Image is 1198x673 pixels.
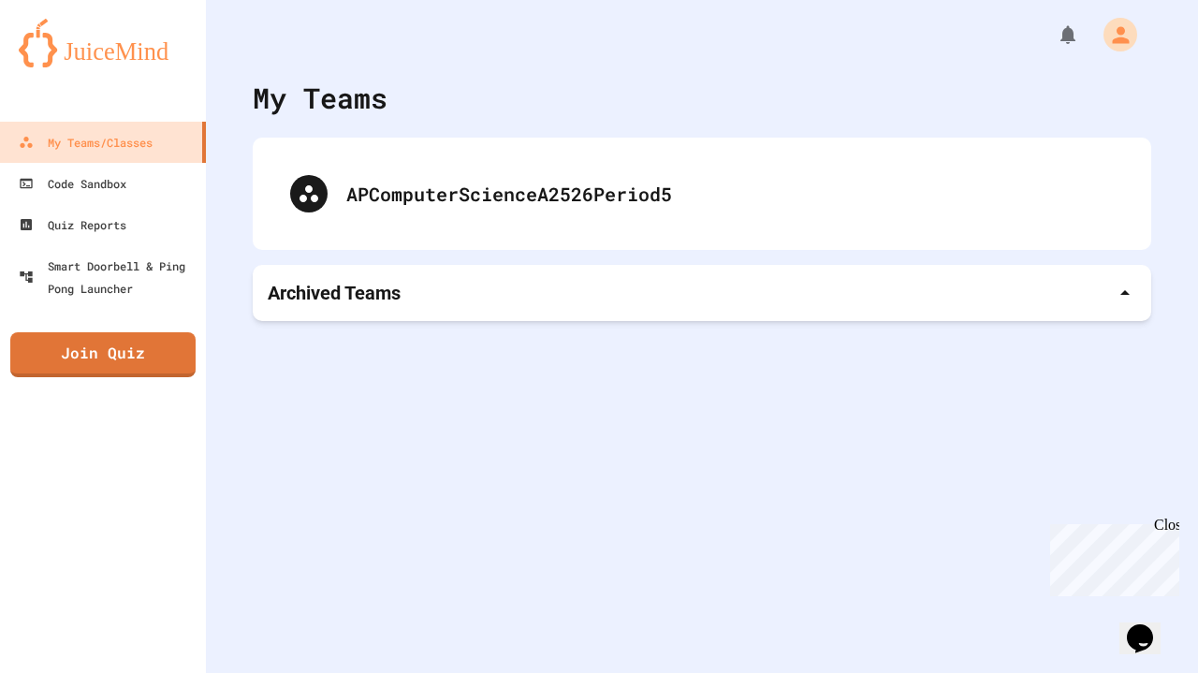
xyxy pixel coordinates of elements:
[1084,13,1142,56] div: My Account
[346,180,1114,208] div: APComputerScienceA2526Period5
[19,172,126,195] div: Code Sandbox
[1119,598,1179,654] iframe: chat widget
[7,7,129,119] div: Chat with us now!Close
[1022,19,1084,51] div: My Notifications
[19,131,153,154] div: My Teams/Classes
[268,280,401,306] p: Archived Teams
[271,156,1132,231] div: APComputerScienceA2526Period5
[10,332,196,377] a: Join Quiz
[19,255,198,300] div: Smart Doorbell & Ping Pong Launcher
[19,213,126,236] div: Quiz Reports
[1043,517,1179,596] iframe: chat widget
[253,77,387,119] div: My Teams
[19,19,187,67] img: logo-orange.svg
